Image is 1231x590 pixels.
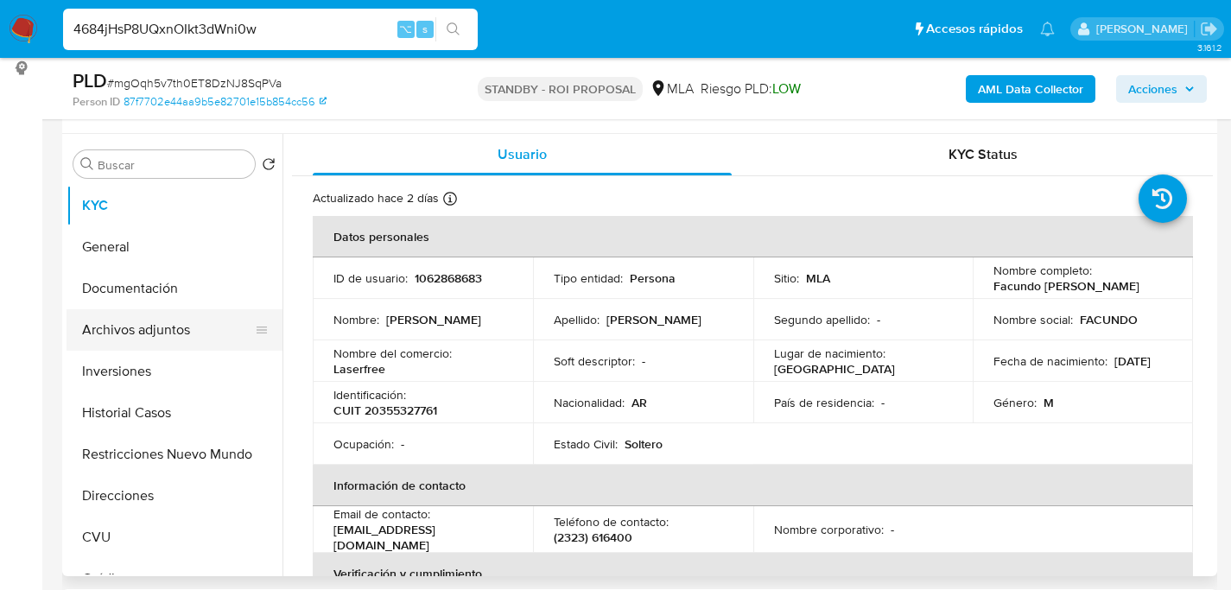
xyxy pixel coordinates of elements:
span: ⌥ [399,21,412,37]
b: Person ID [73,94,120,110]
p: M [1044,395,1054,410]
button: Documentación [67,268,282,309]
p: Segundo apellido : [774,312,870,327]
b: AML Data Collector [978,75,1083,103]
button: Historial Casos [67,392,282,434]
p: CUIT 20355327761 [333,403,437,418]
p: Lugar de nacimiento : [774,346,885,361]
button: Buscar [80,157,94,171]
span: LOW [772,79,801,98]
p: Soft descriptor : [554,353,635,369]
span: 3.161.2 [1197,41,1222,54]
button: search-icon [435,17,471,41]
p: facundo.marin@mercadolibre.com [1096,21,1194,37]
span: Riesgo PLD: [701,79,801,98]
p: FACUNDO [1080,312,1138,327]
p: Género : [993,395,1037,410]
p: 1062868683 [415,270,482,286]
span: Usuario [498,144,547,164]
p: [PERSON_NAME] [606,312,701,327]
button: Direcciones [67,475,282,517]
p: Nombre del comercio : [333,346,452,361]
p: Apellido : [554,312,600,327]
p: País de residencia : [774,395,874,410]
p: [GEOGRAPHIC_DATA] [774,361,895,377]
p: Soltero [625,436,663,452]
p: - [642,353,645,369]
p: Estado Civil : [554,436,618,452]
span: s [422,21,428,37]
p: Teléfono de contacto : [554,514,669,530]
p: - [401,436,404,452]
p: Fecha de nacimiento : [993,353,1107,369]
p: [PERSON_NAME] [386,312,481,327]
p: Email de contacto : [333,506,430,522]
th: Datos personales [313,216,1193,257]
p: - [877,312,880,327]
p: Tipo entidad : [554,270,623,286]
p: Actualizado hace 2 días [313,190,439,206]
p: STANDBY - ROI PROPOSAL [478,77,643,101]
p: Nacionalidad : [554,395,625,410]
p: Facundo [PERSON_NAME] [993,278,1139,294]
p: - [881,395,885,410]
p: Nombre corporativo : [774,522,884,537]
input: Buscar usuario o caso... [63,18,478,41]
b: PLD [73,67,107,94]
button: General [67,226,282,268]
button: Inversiones [67,351,282,392]
button: Volver al orden por defecto [262,157,276,176]
p: Nombre social : [993,312,1073,327]
button: KYC [67,185,282,226]
span: Acciones [1128,75,1177,103]
span: KYC Status [949,144,1018,164]
p: Sitio : [774,270,799,286]
p: Laserfree [333,361,385,377]
input: Buscar [98,157,248,173]
p: [DATE] [1114,353,1151,369]
p: Persona [630,270,676,286]
p: Identificación : [333,387,406,403]
p: ID de usuario : [333,270,408,286]
a: Salir [1200,20,1218,38]
p: - [891,522,894,537]
div: MLA [650,79,694,98]
a: 87f7702e44aa9b5e82701e15b854cc56 [124,94,327,110]
p: (2323) 616400 [554,530,632,545]
button: AML Data Collector [966,75,1095,103]
span: Accesos rápidos [926,20,1023,38]
p: Ocupación : [333,436,394,452]
th: Información de contacto [313,465,1193,506]
button: Archivos adjuntos [67,309,269,351]
p: AR [631,395,647,410]
p: MLA [806,270,830,286]
span: # mgOqh5v7th0ET8DzNJ8SqPVa [107,74,282,92]
button: Restricciones Nuevo Mundo [67,434,282,475]
a: Notificaciones [1040,22,1055,36]
button: Acciones [1116,75,1207,103]
p: Nombre completo : [993,263,1092,278]
p: [EMAIL_ADDRESS][DOMAIN_NAME] [333,522,505,553]
button: CVU [67,517,282,558]
p: Nombre : [333,312,379,327]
